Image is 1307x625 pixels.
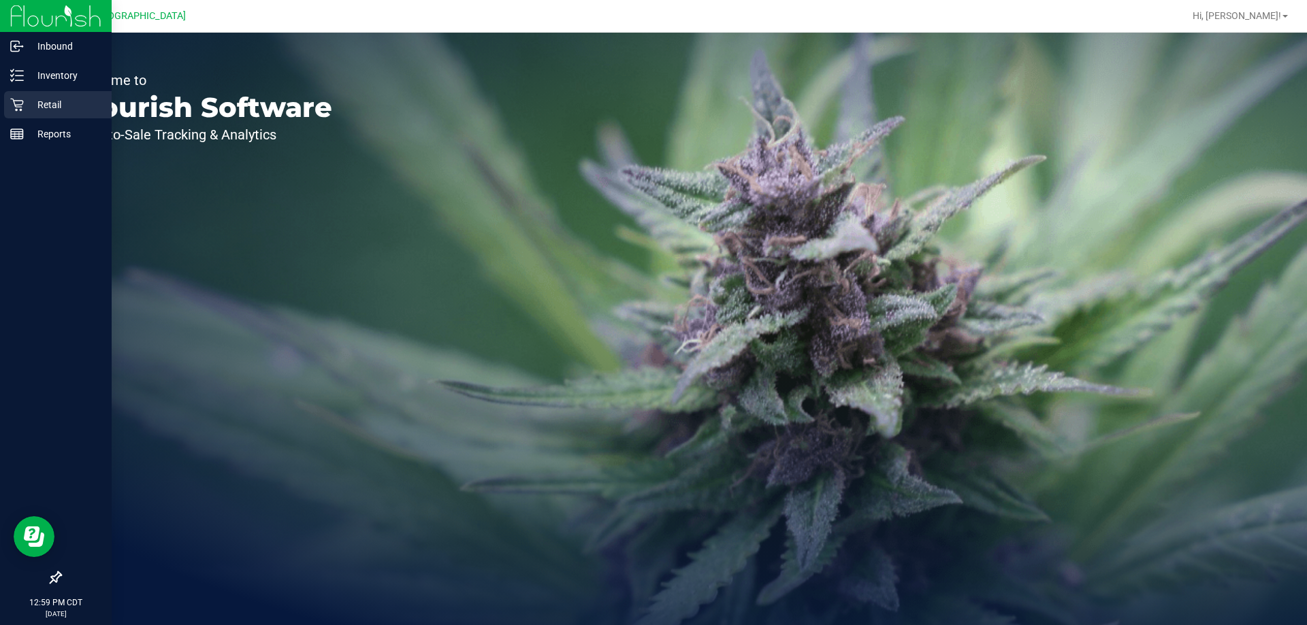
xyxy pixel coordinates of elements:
[10,39,24,53] inline-svg: Inbound
[6,596,106,609] p: 12:59 PM CDT
[6,609,106,619] p: [DATE]
[24,126,106,142] p: Reports
[74,94,332,121] p: Flourish Software
[14,516,54,557] iframe: Resource center
[10,69,24,82] inline-svg: Inventory
[1193,10,1281,21] span: Hi, [PERSON_NAME]!
[74,73,332,87] p: Welcome to
[10,127,24,141] inline-svg: Reports
[24,67,106,84] p: Inventory
[74,128,332,141] p: Seed-to-Sale Tracking & Analytics
[24,38,106,54] p: Inbound
[93,10,186,22] span: [GEOGRAPHIC_DATA]
[24,97,106,113] p: Retail
[10,98,24,112] inline-svg: Retail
